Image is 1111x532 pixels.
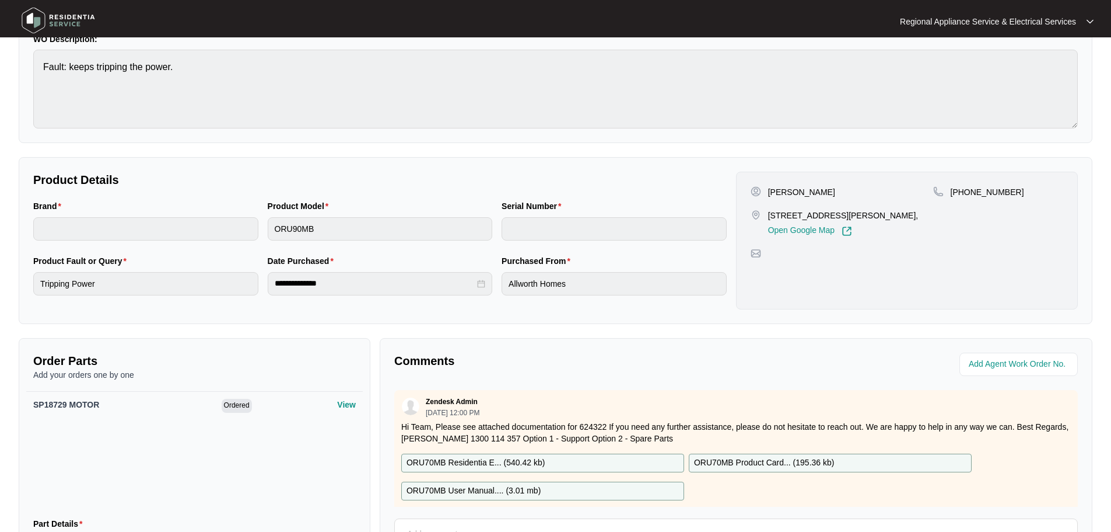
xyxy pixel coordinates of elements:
p: Zendesk Admin [426,397,478,406]
img: dropdown arrow [1087,19,1094,25]
p: [PHONE_NUMBER] [951,186,1024,198]
p: Add your orders one by one [33,369,356,381]
p: [DATE] 12:00 PM [426,409,479,416]
p: [PERSON_NAME] [768,186,835,198]
p: Hi Team, Please see attached documentation for 624322 If you need any further assistance, please ... [401,421,1071,444]
span: Ordered [222,399,252,413]
input: Product Model [268,217,493,241]
a: Open Google Map [768,226,852,237]
p: Order Parts [33,353,356,369]
input: Date Purchased [275,277,475,290]
p: ORU70MB Product Card... ( 195.36 kb ) [694,457,834,470]
label: Purchased From [502,255,575,267]
input: Add Agent Work Order No. [969,357,1071,371]
label: Part Details [33,518,87,530]
img: map-pin [751,248,761,259]
label: Date Purchased [268,255,338,267]
img: user-pin [751,186,761,197]
input: Brand [33,217,258,241]
img: residentia service logo [17,3,99,38]
label: Product Fault or Query [33,255,131,267]
p: Regional Appliance Service & Electrical Services [900,16,1076,27]
p: Product Details [33,172,727,188]
p: ORU70MB User Manual.... ( 3.01 mb ) [406,485,541,498]
textarea: Fault: keeps tripping the power. [33,50,1078,128]
img: user.svg [402,398,419,415]
p: Comments [394,353,728,369]
img: map-pin [933,186,944,197]
span: SP18729 MOTOR [33,400,99,409]
p: [STREET_ADDRESS][PERSON_NAME], [768,210,919,221]
input: Purchased From [502,272,727,295]
p: View [337,399,356,411]
img: Link-External [842,226,852,237]
img: map-pin [751,210,761,220]
input: Product Fault or Query [33,272,258,295]
input: Serial Number [502,217,727,241]
label: Product Model [268,200,334,212]
label: Brand [33,200,66,212]
label: Serial Number [502,200,566,212]
p: ORU70MB Residentia E... ( 540.42 kb ) [406,457,545,470]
